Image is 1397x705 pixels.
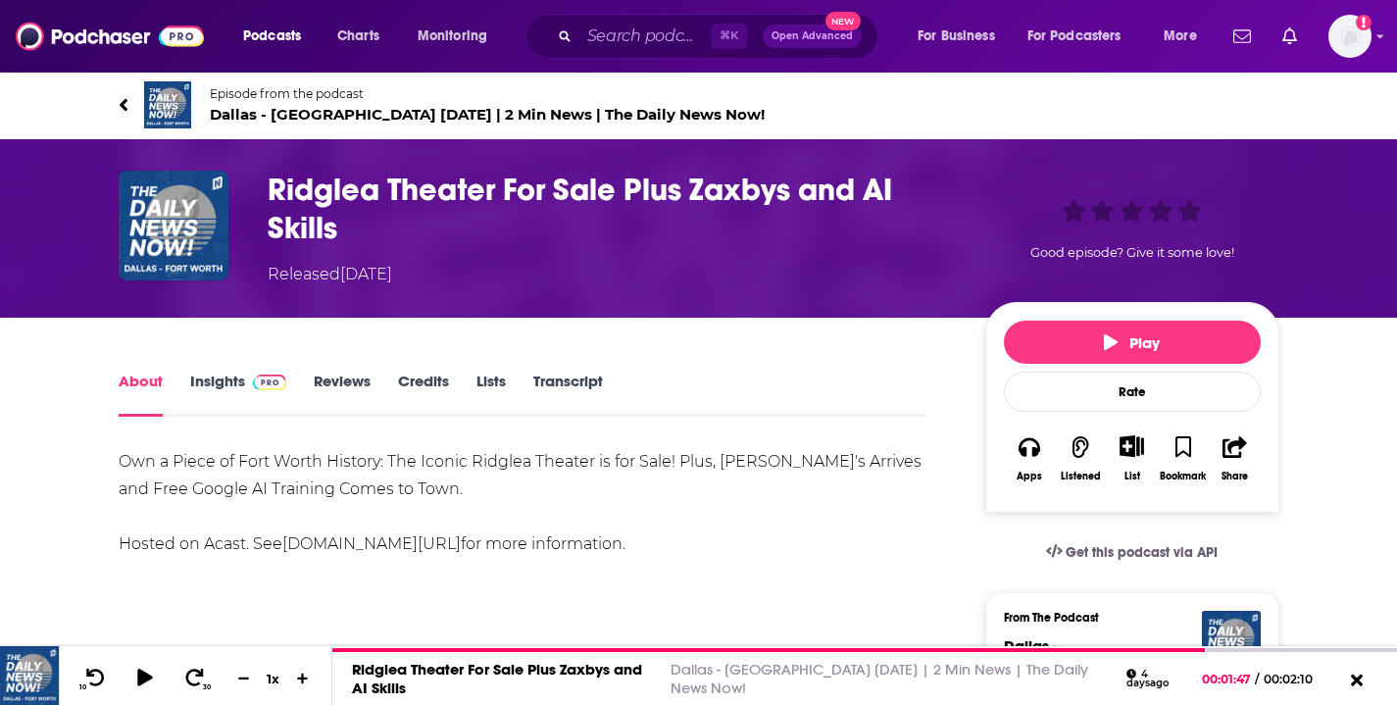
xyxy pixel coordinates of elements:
[1055,423,1106,494] button: Listened
[398,372,449,417] a: Credits
[119,372,163,417] a: About
[253,375,287,390] img: Podchaser Pro
[544,14,897,59] div: Search podcasts, credits, & more...
[119,81,1279,128] a: Dallas - Fort Worth Today | 2 Min News | The Daily News Now!Episode from the podcastDallas - [GEO...
[763,25,862,48] button: Open AdvancedNew
[79,683,86,691] span: 10
[314,372,371,417] a: Reviews
[1004,321,1261,364] button: Play
[476,372,506,417] a: Lists
[1061,471,1101,482] div: Listened
[1356,15,1372,30] svg: Add a profile image
[1030,245,1234,260] span: Good episode? Give it some love!
[1225,20,1259,53] a: Show notifications dropdown
[282,534,461,553] a: [DOMAIN_NAME][URL]
[1202,611,1261,670] img: Dallas - Fort Worth Today | 2 Min News | The Daily News Now!
[177,667,215,691] button: 30
[1066,544,1218,561] span: Get this podcast via API
[119,171,228,280] img: Ridglea Theater For Sale Plus Zaxbys and AI Skills
[1004,423,1055,494] button: Apps
[1328,15,1372,58] button: Show profile menu
[210,86,765,101] span: Episode from the podcast
[404,21,513,52] button: open menu
[904,21,1020,52] button: open menu
[1027,23,1122,50] span: For Podcasters
[16,18,204,55] img: Podchaser - Follow, Share and Rate Podcasts
[1209,423,1260,494] button: Share
[671,660,1088,697] a: Dallas - [GEOGRAPHIC_DATA] [DATE] | 2 Min News | The Daily News Now!
[190,372,287,417] a: InsightsPodchaser Pro
[1158,423,1209,494] button: Bookmark
[1004,611,1245,625] h3: From The Podcast
[1112,435,1152,457] button: Show More Button
[243,23,301,50] span: Podcasts
[579,21,711,52] input: Search podcasts, credits, & more...
[268,263,392,286] div: Released [DATE]
[825,12,861,30] span: New
[918,23,995,50] span: For Business
[1124,470,1140,482] div: List
[1222,471,1248,482] div: Share
[75,667,113,691] button: 10
[119,448,927,558] div: Own a Piece of Fort Worth History: The Iconic Ridglea Theater is for Sale! Plus, [PERSON_NAME]'s ...
[1126,669,1184,689] div: 4 days ago
[1328,15,1372,58] img: User Profile
[711,24,747,49] span: ⌘ K
[324,21,391,52] a: Charts
[772,31,853,41] span: Open Advanced
[1255,672,1259,686] span: /
[1328,15,1372,58] span: Logged in as caitlinhogge
[533,372,603,417] a: Transcript
[418,23,487,50] span: Monitoring
[1202,672,1255,686] span: 00:01:47
[1164,23,1197,50] span: More
[337,23,379,50] span: Charts
[203,683,211,691] span: 30
[1160,471,1206,482] div: Bookmark
[1274,20,1305,53] a: Show notifications dropdown
[352,660,642,697] a: Ridglea Theater For Sale Plus Zaxbys and AI Skills
[1030,529,1234,577] a: Get this podcast via API
[1004,372,1261,412] div: Rate
[268,171,954,247] h1: Ridglea Theater For Sale Plus Zaxbys and AI Skills
[1104,333,1160,352] span: Play
[1015,21,1150,52] button: open menu
[1150,21,1222,52] button: open menu
[229,21,326,52] button: open menu
[210,105,765,124] span: Dallas - [GEOGRAPHIC_DATA] [DATE] | 2 Min News | The Daily News Now!
[1259,672,1332,686] span: 00:02:10
[1017,471,1042,482] div: Apps
[257,671,290,686] div: 1 x
[1106,423,1157,494] div: Show More ButtonList
[144,81,191,128] img: Dallas - Fort Worth Today | 2 Min News | The Daily News Now!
